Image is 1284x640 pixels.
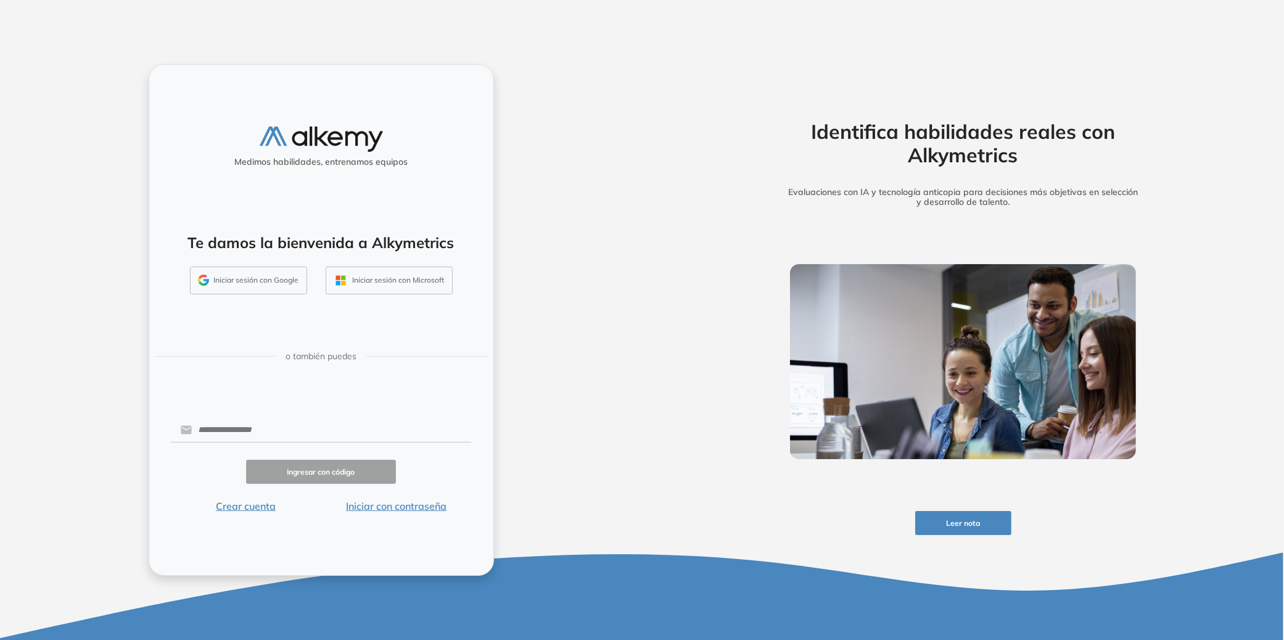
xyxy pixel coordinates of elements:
span: o también puedes [286,350,356,363]
button: Ingresar con código [246,460,397,484]
button: Iniciar sesión con Microsoft [326,267,453,295]
img: logo-alkemy [260,127,383,152]
button: Iniciar con contraseña [321,499,471,513]
img: OUTLOOK_ICON [334,273,348,288]
button: Crear cuenta [171,499,321,513]
h5: Evaluaciones con IA y tecnología anticopia para decisiones más objetivas en selección y desarroll... [771,187,1156,208]
h2: Identifica habilidades reales con Alkymetrics [771,120,1156,167]
h5: Medimos habilidades, entrenamos equipos [154,157,488,167]
button: Iniciar sesión con Google [190,267,307,295]
img: img-more-info [790,264,1137,459]
button: Leer nota [915,511,1011,535]
img: GMAIL_ICON [198,275,209,286]
h4: Te damos la bienvenida a Alkymetrics [165,234,477,252]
